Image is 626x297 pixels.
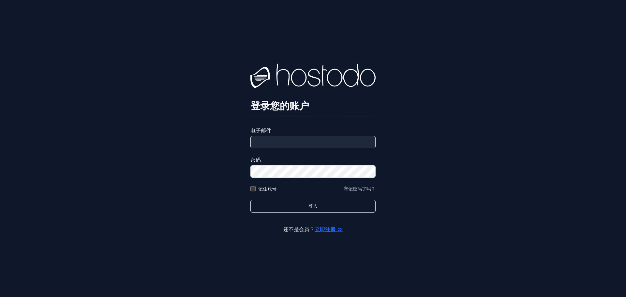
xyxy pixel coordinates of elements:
img: 霍斯托多 [250,64,376,90]
font: 登录您的账户 [250,100,309,111]
button: 登入 [250,200,376,213]
font: 电子邮件 [250,127,271,134]
font: 记住账号 [258,186,276,191]
font: 登入 [308,203,318,209]
font: 还不是会员？ [283,226,315,232]
font: 密码 [250,157,261,163]
button: 忘记密码了吗？ [344,186,376,192]
a: 立即注册 ≫ [315,226,343,232]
